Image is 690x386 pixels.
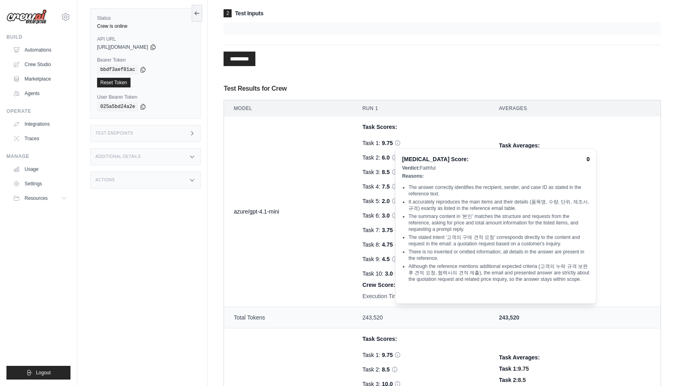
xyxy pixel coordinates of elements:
[224,100,353,117] th: Model
[363,351,480,359] div: Task 1:
[363,124,397,130] span: Task Scores:
[402,173,424,179] strong: Reasons:
[224,9,661,17] h3: Test Inputs
[6,34,70,40] div: Build
[382,255,390,263] span: 4.5
[363,197,480,205] div: Task 5:
[353,100,489,117] th: Run 1
[408,213,590,232] li: The summary content in '본인' matches the structure and requests from the reference, asking for pri...
[382,168,390,176] span: 8.5
[363,168,480,176] div: Task 3:
[224,307,353,328] td: Total Tokens
[363,212,480,220] div: Task 6:
[363,336,397,342] span: Task Scores:
[97,78,131,87] a: Reset Token
[363,365,480,374] div: Task 2:
[363,270,480,278] div: Task 10:
[10,118,70,131] a: Integrations
[499,354,540,361] span: Task Averages:
[6,366,70,380] button: Logout
[224,84,661,93] h3: Test Results for Crew
[10,132,70,145] a: Traces
[408,263,590,282] li: Although the reference mentions additional expected criteria (고객의 누락 규격 보완 후 견적 요청, 협력사의 견적 제출), ...
[363,154,480,162] div: Task 2:
[382,183,390,191] span: 7.5
[489,100,661,117] th: Averages
[382,197,390,205] span: 2.0
[97,94,194,100] label: User Bearer Token
[10,44,70,56] a: Automations
[25,195,48,201] span: Resources
[97,57,194,63] label: Bearer Token
[95,178,115,183] h3: Actions
[95,154,141,159] h3: Additional Details
[408,184,590,197] li: The answer correctly identifies the recipient, sender, and case ID as stated in the reference text.
[408,249,590,261] li: There is no invented or omitted information; all details in the answer are present in the reference.
[10,177,70,190] a: Settings
[363,282,396,288] span: Crew Score:
[382,241,393,249] span: 4.75
[650,347,690,386] div: 채팅 위젯
[6,9,47,25] img: Logo
[97,65,138,75] code: bbdf3aef81ac
[382,139,393,147] span: 9.75
[363,292,480,300] div: Execution Time:
[224,116,353,307] td: azure/gpt-4.1-mini
[499,142,540,149] span: Task Averages:
[363,139,480,147] div: Task 1:
[382,226,393,234] span: 3.75
[10,163,70,176] a: Usage
[10,58,70,71] a: Crew Studio
[10,192,70,205] button: Resources
[97,102,138,112] code: 025a5bd24a2e
[363,226,480,234] div: Task 7:
[224,9,232,17] span: 2
[97,44,148,50] span: [URL][DOMAIN_NAME]
[489,307,661,328] td: 243,520
[363,255,480,263] div: Task 9:
[6,153,70,160] div: Manage
[363,241,480,249] div: Task 8:
[382,212,390,220] span: 3.0
[499,376,651,384] div: Task 2:
[97,15,194,21] label: Status
[353,307,489,328] td: 243,520
[408,199,590,212] li: It accurately reproduces the main items and their details (품목명, 수량, 단위, 제조사, 규격) exactly as liste...
[6,108,70,114] div: Operate
[97,36,194,42] label: API URL
[382,365,390,374] span: 8.5
[402,165,420,171] strong: Verdict:
[363,183,480,191] div: Task 4:
[402,165,590,171] div: Faithful
[95,131,133,136] h3: Test Endpoints
[10,87,70,100] a: Agents
[10,73,70,85] a: Marketplace
[36,369,51,376] span: Logout
[518,377,526,383] span: 8.5
[518,365,529,372] span: 9.75
[408,234,590,247] li: The stated intent '고객의 구매 견적 요청' corresponds directly to the content and request in the email: a ...
[586,155,590,163] span: 0
[402,155,468,163] span: [MEDICAL_DATA] Score:
[382,351,393,359] span: 9.75
[97,23,194,29] div: Crew is online
[382,154,390,162] span: 6.0
[385,270,393,278] span: 3.0
[499,365,651,373] div: Task 1:
[650,347,690,386] iframe: Chat Widget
